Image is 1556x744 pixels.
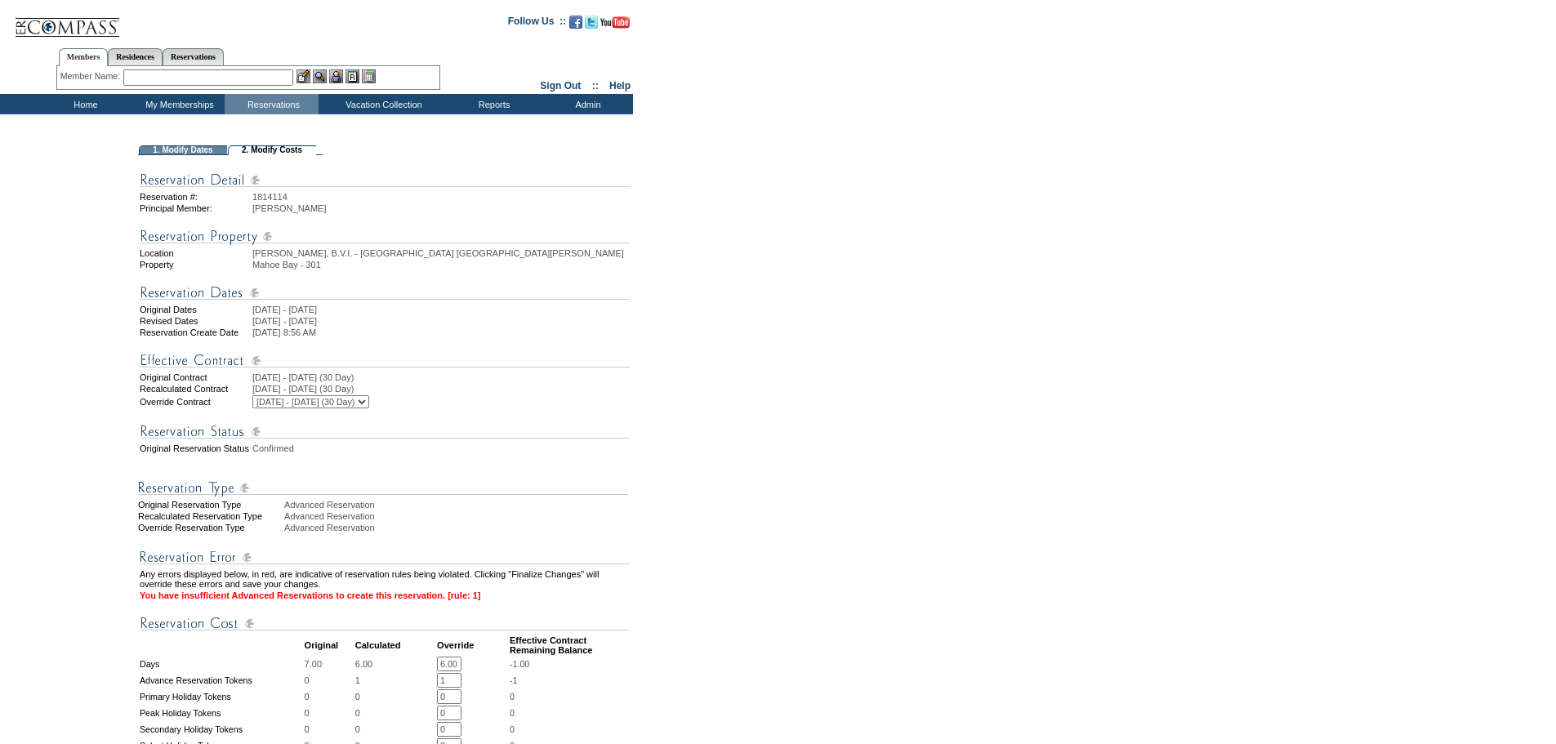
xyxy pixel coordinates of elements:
td: You have insufficient Advanced Reservations to create this reservation. [rule: 1] [140,590,630,600]
td: Reservation #: [140,192,251,202]
td: Property [140,260,251,270]
a: Members [59,48,109,66]
td: Days [140,657,303,671]
td: Reports [445,94,539,114]
img: Reservation Dates [140,283,630,303]
td: Mahoe Bay - 301 [252,260,630,270]
img: Reservation Detail [140,170,630,190]
img: Reservation Type [138,478,628,498]
td: 6.00 [355,657,435,671]
td: Effective Contract Remaining Balance [510,635,630,655]
td: Secondary Holiday Tokens [140,722,303,737]
div: Original Reservation Type [138,500,283,510]
div: Override Reservation Type [138,523,283,532]
td: [DATE] - [DATE] [252,316,630,326]
div: Advanced Reservation [284,500,631,510]
img: Reservation Cost [140,613,630,634]
img: Reservation Errors [140,547,630,568]
a: Residences [108,48,163,65]
td: 7.00 [305,657,354,671]
img: Reservation Status [140,421,630,442]
a: Reservations [163,48,224,65]
img: Follow us on Twitter [585,16,598,29]
td: Override Contract [140,395,251,408]
td: Vacation Collection [319,94,445,114]
td: 0 [305,722,354,737]
td: Original Contract [140,372,251,382]
td: Home [37,94,131,114]
td: [PERSON_NAME] [252,203,630,213]
td: 0 [355,689,435,704]
td: 0 [305,673,354,688]
td: Location [140,248,251,258]
td: 1. Modify Dates [139,145,227,155]
td: Primary Holiday Tokens [140,689,303,704]
div: Recalculated Reservation Type [138,511,283,521]
td: 0 [305,706,354,720]
img: View [313,69,327,83]
a: Help [609,80,631,91]
td: Original [305,635,354,655]
span: 0 [510,724,515,734]
td: 0 [355,706,435,720]
span: 0 [510,692,515,702]
td: 1814114 [252,192,630,202]
td: [DATE] - [DATE] (30 Day) [252,384,630,394]
span: 0 [510,708,515,718]
td: Admin [539,94,633,114]
a: Become our fan on Facebook [569,20,582,30]
div: Advanced Reservation [284,523,631,532]
td: [PERSON_NAME], B.V.I. - [GEOGRAPHIC_DATA] [GEOGRAPHIC_DATA][PERSON_NAME] [252,248,630,258]
img: Effective Contract [140,350,630,371]
td: Peak Holiday Tokens [140,706,303,720]
td: Calculated [355,635,435,655]
a: Sign Out [540,80,581,91]
img: Reservation Property [140,226,630,247]
img: Subscribe to our YouTube Channel [600,16,630,29]
td: Principal Member: [140,203,251,213]
td: Advance Reservation Tokens [140,673,303,688]
td: [DATE] 8:56 AM [252,327,630,337]
td: Original Reservation Status [140,443,251,453]
td: Any errors displayed below, in red, are indicative of reservation rules being violated. Clicking ... [140,569,630,589]
a: Subscribe to our YouTube Channel [600,20,630,30]
img: Impersonate [329,69,343,83]
td: 2. Modify Costs [228,145,316,155]
img: Compass Home [14,4,120,38]
div: Member Name: [60,69,123,83]
img: b_calculator.gif [362,69,376,83]
td: Reservation Create Date [140,327,251,337]
img: Become our fan on Facebook [569,16,582,29]
td: Recalculated Contract [140,384,251,394]
span: -1.00 [510,659,529,669]
td: 1 [355,673,435,688]
td: 0 [305,689,354,704]
span: :: [592,80,599,91]
td: 0 [355,722,435,737]
td: Follow Us :: [508,14,566,33]
span: -1 [510,675,517,685]
td: Confirmed [252,443,630,453]
div: Advanced Reservation [284,511,631,521]
img: Reservations [346,69,359,83]
td: My Memberships [131,94,225,114]
img: b_edit.gif [296,69,310,83]
td: [DATE] - [DATE] [252,305,630,314]
td: Revised Dates [140,316,251,326]
a: Follow us on Twitter [585,20,598,30]
td: [DATE] - [DATE] (30 Day) [252,372,630,382]
td: Original Dates [140,305,251,314]
td: Override [437,635,508,655]
td: Reservations [225,94,319,114]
